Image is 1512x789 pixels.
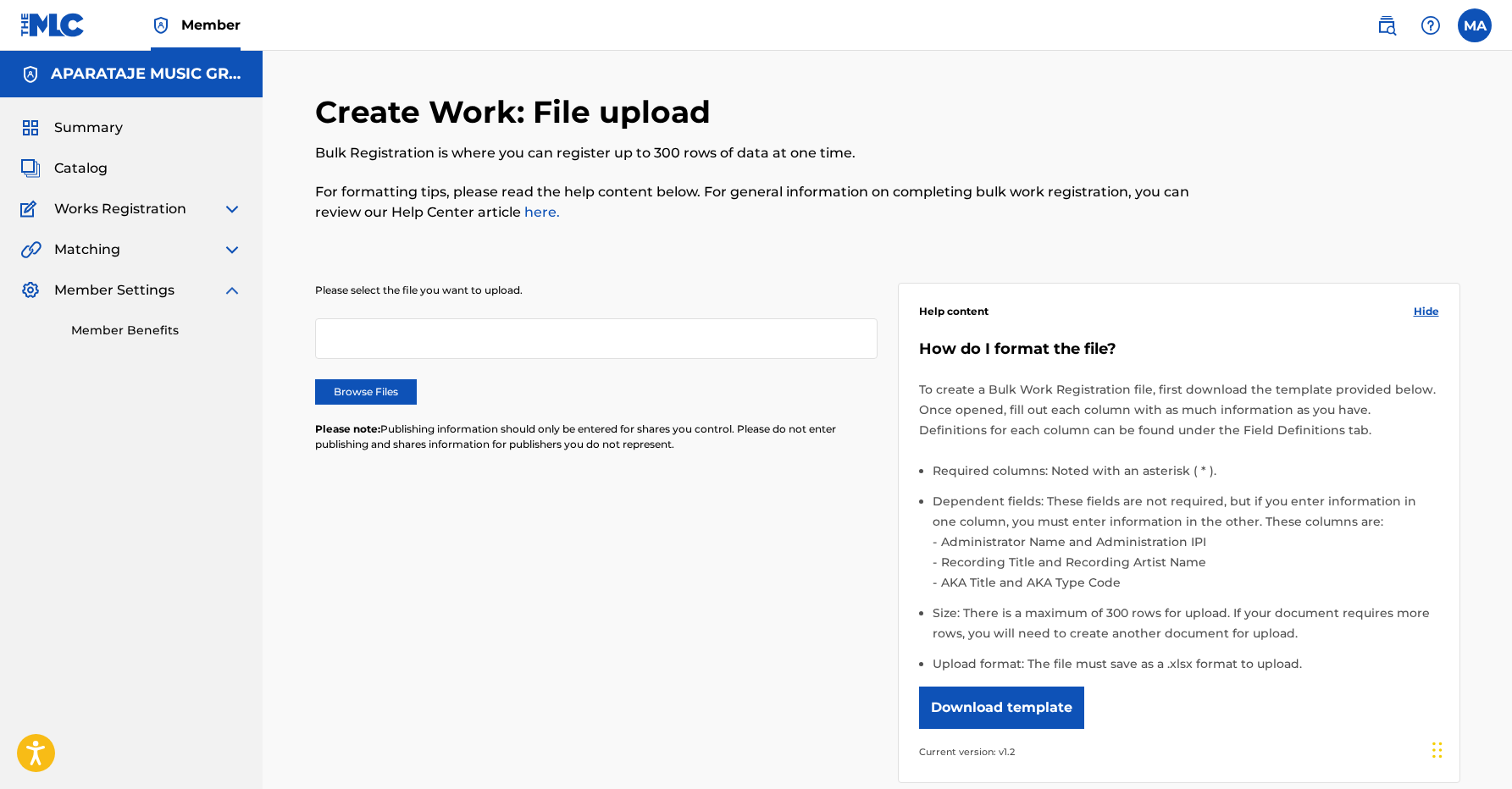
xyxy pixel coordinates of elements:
li: Upload format: The file must save as a .xlsx format to upload. [933,654,1439,674]
li: Required columns: Noted with an asterisk ( * ). [933,461,1439,491]
div: Help [1414,8,1448,42]
label: Browse Files [315,379,417,405]
li: Size: There is a maximum of 300 rows for upload. If your document requires more rows, you will ne... [933,603,1439,654]
span: Works Registration [54,199,186,219]
span: Matching [54,240,120,260]
span: Member Settings [54,280,174,301]
img: expand [222,280,242,301]
img: search [1376,15,1397,36]
li: Recording Title and Recording Artist Name [937,552,1439,572]
button: Download template [919,687,1084,729]
iframe: Chat Widget [1427,708,1512,789]
li: Dependent fields: These fields are not required, but if you enter information in one column, you ... [933,491,1439,603]
span: Hide [1414,304,1439,319]
img: expand [222,199,242,219]
div: User Menu [1458,8,1492,42]
span: Please note: [315,422,380,435]
p: Please select the file you want to upload. [315,283,878,298]
p: To create a Bulk Work Registration file, first download the template provided below. Once opened,... [919,379,1439,440]
span: Member [181,15,241,35]
a: CatalogCatalog [20,158,108,179]
img: Catalog [20,158,41,179]
img: help [1421,15,1441,36]
img: Summary [20,118,41,138]
img: Matching [20,240,42,260]
a: Member Benefits [71,322,242,339]
span: Catalog [54,158,108,179]
img: Member Settings [20,280,41,301]
h2: Create Work: File upload [315,93,719,131]
p: Current version: v1.2 [919,742,1439,762]
p: Publishing information should only be entered for shares you control. Please do not enter publish... [315,422,878,452]
p: Bulk Registration is where you can register up to 300 rows of data at one time. [315,143,1197,163]
a: Public Search [1370,8,1404,42]
p: For formatting tips, please read the help content below. For general information on completing bu... [315,182,1197,223]
img: Top Rightsholder [151,15,171,36]
span: Summary [54,118,123,138]
a: here. [521,204,560,220]
h5: How do I format the file? [919,339,1439,359]
li: Administrator Name and Administration IPI [937,532,1439,552]
img: Works Registration [20,199,42,219]
img: expand [222,240,242,260]
iframe: Resource Center [1465,521,1512,658]
span: Help content [919,304,989,319]
img: MLC Logo [20,13,86,37]
a: SummarySummary [20,118,123,138]
li: AKA Title and AKA Type Code [937,572,1439,593]
h5: APARATAJE MUSIC GROUP [51,64,242,84]
img: Accounts [20,64,41,85]
div: Drag [1432,725,1443,775]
